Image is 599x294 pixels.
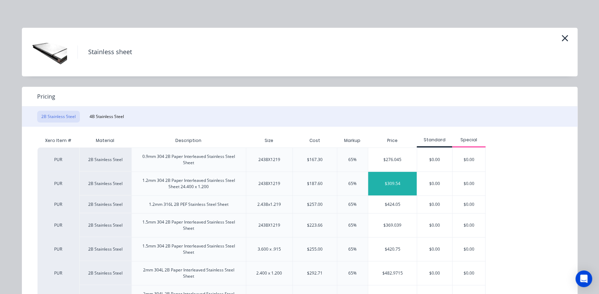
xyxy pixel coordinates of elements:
[137,243,240,255] div: 1.5mm 304 2B Paper Interleaved Stainless Steel Sheet
[348,222,357,228] div: 65%
[137,267,240,279] div: 2mm 304L 2B Paper Interleaved Stainless Steel Sheet
[38,213,79,237] div: PUR
[452,172,485,195] div: $0.00
[77,45,142,59] h4: Stainless sheet
[417,237,452,261] div: $0.00
[38,237,79,261] div: PUR
[348,246,357,252] div: 65%
[307,222,323,228] div: $223.66
[368,261,417,285] div: $482.9715
[137,177,240,190] div: 1.2mm 304 2B Paper Interleaved Stainless Steel Sheet 24.400 x 1.200
[575,270,592,287] div: Open Intercom Messenger
[38,148,79,171] div: PUR
[149,201,228,208] div: 1.2mm 316L 2B PEF Stainless Steel Sheet
[307,246,323,252] div: $255.00
[417,196,452,213] div: $0.00
[170,132,207,149] div: Description
[37,92,55,101] span: Pricing
[368,196,417,213] div: $424.05
[452,261,485,285] div: $0.00
[79,195,131,213] div: 2B Stainless Steel
[256,270,282,276] div: 2.400 x 1.200
[137,153,240,166] div: 0.9mm 304 2B Paper Interleaved Stainless Steel Sheet
[259,132,279,149] div: Size
[79,148,131,171] div: 2B Stainless Steel
[257,201,281,208] div: 2.438x1.219
[32,35,67,69] img: Stainless sheet
[368,237,417,261] div: $420.75
[417,172,452,195] div: $0.00
[337,134,368,148] div: Markup
[452,137,485,143] div: Special
[348,201,357,208] div: 65%
[38,134,79,148] div: Xero Item #
[368,213,417,237] div: $369.039
[417,213,452,237] div: $0.00
[307,157,323,163] div: $167.30
[38,171,79,195] div: PUR
[79,171,131,195] div: 2B Stainless Steel
[348,270,357,276] div: 65%
[452,213,485,237] div: $0.00
[292,134,337,148] div: Cost
[417,137,452,143] div: Standard
[79,261,131,285] div: 2B Stainless Steel
[348,157,357,163] div: 65%
[258,246,281,252] div: 3.600 x .915
[137,219,240,232] div: 1.5mm 304 2B Paper Interleaved Stainless Steel Sheet
[79,213,131,237] div: 2B Stainless Steel
[307,201,323,208] div: $257.00
[417,148,452,171] div: $0.00
[79,134,131,148] div: Material
[452,196,485,213] div: $0.00
[348,180,357,187] div: 65%
[368,172,417,195] div: $309.54
[85,111,128,123] button: 4B Stainless Steel
[258,222,280,228] div: 2438X1219
[452,237,485,261] div: $0.00
[37,111,80,123] button: 2B Stainless Steel
[368,148,417,171] div: $276.045
[307,270,323,276] div: $292.71
[258,157,280,163] div: 2438X1219
[38,261,79,285] div: PUR
[368,134,417,148] div: Price
[307,180,323,187] div: $187.60
[38,195,79,213] div: PUR
[258,180,280,187] div: 2438X1219
[452,148,485,171] div: $0.00
[417,261,452,285] div: $0.00
[79,237,131,261] div: 2B Stainless Steel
